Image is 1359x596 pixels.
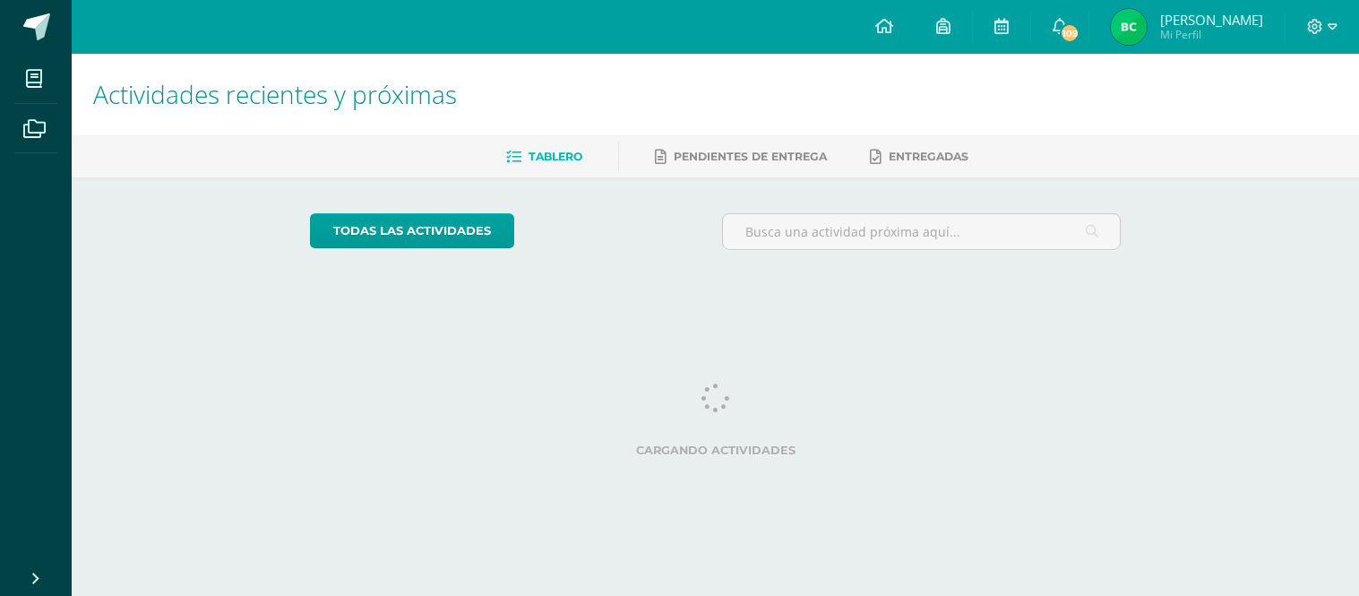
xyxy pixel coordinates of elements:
[310,444,1121,457] label: Cargando actividades
[674,150,827,163] span: Pendientes de entrega
[1111,9,1147,45] img: 5591b9f513bb958737f9dbcc00247f53.png
[529,150,582,163] span: Tablero
[1060,23,1079,43] span: 109
[1160,11,1263,29] span: [PERSON_NAME]
[1160,27,1263,42] span: Mi Perfil
[889,150,968,163] span: Entregadas
[506,143,582,171] a: Tablero
[723,214,1120,249] input: Busca una actividad próxima aquí...
[655,143,827,171] a: Pendientes de entrega
[870,143,968,171] a: Entregadas
[310,213,514,248] a: todas las Actividades
[93,77,457,111] span: Actividades recientes y próximas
